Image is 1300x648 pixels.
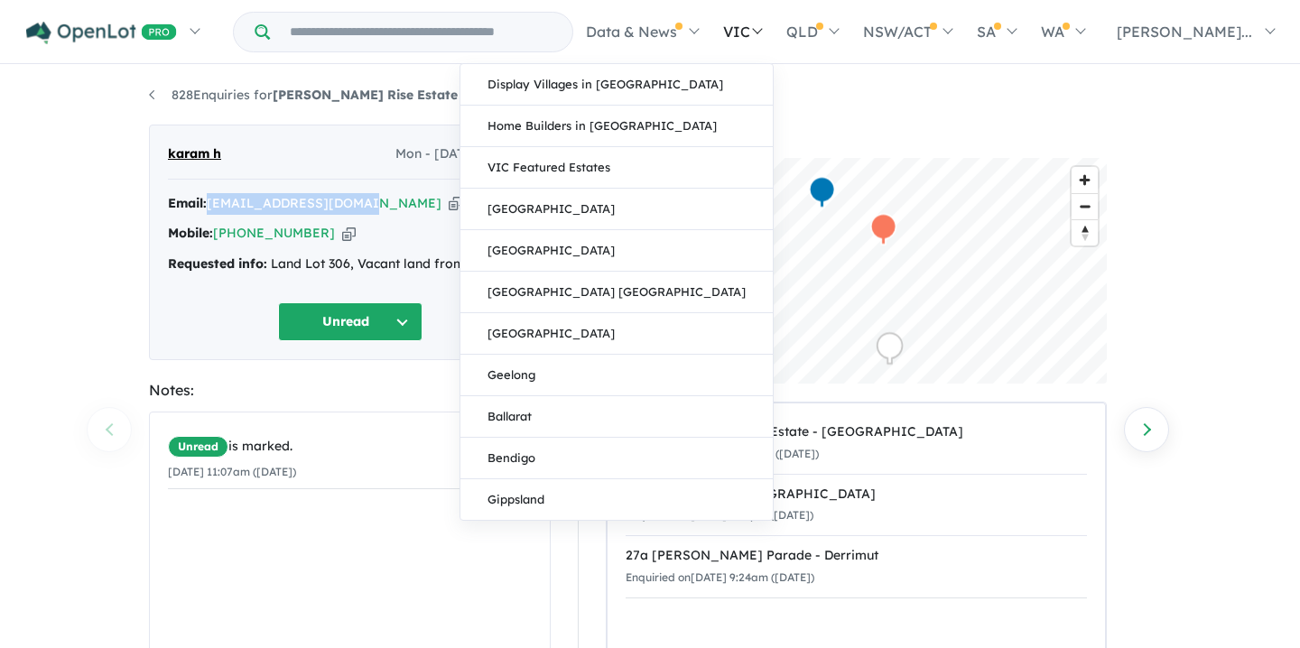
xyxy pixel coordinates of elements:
[1117,23,1252,41] span: [PERSON_NAME]...
[1072,194,1098,219] span: Zoom out
[626,545,1087,567] div: 27a [PERSON_NAME] Parade - Derrimut
[606,125,1107,149] div: Recent Activities:
[460,189,773,230] a: [GEOGRAPHIC_DATA]
[460,272,773,313] a: [GEOGRAPHIC_DATA] [GEOGRAPHIC_DATA]
[207,195,441,211] a: [EMAIL_ADDRESS][DOMAIN_NAME]
[626,570,814,584] small: Enquiried on [DATE] 9:24am ([DATE])
[460,106,773,147] a: Home Builders in [GEOGRAPHIC_DATA]
[274,13,569,51] input: Try estate name, suburb, builder or developer
[168,254,532,275] div: Land Lot 306, Vacant land from $540,000
[449,194,462,213] button: Copy
[168,225,213,241] strong: Mobile:
[460,313,773,355] a: [GEOGRAPHIC_DATA]
[149,85,1151,106] nav: breadcrumb
[213,225,335,241] a: [PHONE_NUMBER]
[149,87,615,103] a: 828Enquiries for[PERSON_NAME] Rise Estate - [GEOGRAPHIC_DATA]
[460,396,773,438] a: Ballarat
[168,465,296,478] small: [DATE] 11:07am ([DATE])
[1072,219,1098,245] button: Reset bearing to north
[168,436,228,458] span: Unread
[149,378,551,403] div: Notes:
[278,302,422,341] button: Unread
[877,332,904,366] div: Map marker
[460,147,773,189] a: VIC Featured Estates
[460,438,773,479] a: Bendigo
[606,158,1107,384] canvas: Map
[626,535,1087,598] a: 27a [PERSON_NAME] Parade - DerrimutEnquiried on[DATE] 9:24am ([DATE])
[168,195,207,211] strong: Email:
[1072,193,1098,219] button: Zoom out
[460,230,773,272] a: [GEOGRAPHIC_DATA]
[460,64,773,106] a: Display Villages in [GEOGRAPHIC_DATA]
[168,143,221,165] span: karam h
[1072,167,1098,193] button: Zoom in
[26,22,177,44] img: Openlot PRO Logo White
[626,421,1087,443] div: [PERSON_NAME] Rise Estate - [GEOGRAPHIC_DATA]
[273,87,615,103] strong: [PERSON_NAME] Rise Estate - [GEOGRAPHIC_DATA]
[626,412,1087,475] a: [PERSON_NAME] Rise Estate - [GEOGRAPHIC_DATA]Enquiried on[DATE] 11:07am ([DATE])
[395,143,532,165] span: Mon - [DATE] 11:07am
[626,484,1087,505] div: Modeina Estate - [GEOGRAPHIC_DATA]
[168,436,532,458] div: is marked.
[460,355,773,396] a: Geelong
[809,176,836,209] div: Map marker
[460,479,773,520] a: Gippsland
[342,224,356,243] button: Copy
[870,213,897,246] div: Map marker
[1072,220,1098,245] span: Reset bearing to north
[168,255,267,272] strong: Requested info:
[626,474,1087,537] a: Modeina Estate - [GEOGRAPHIC_DATA]Enquiried on[DATE] 8:16pm ([DATE])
